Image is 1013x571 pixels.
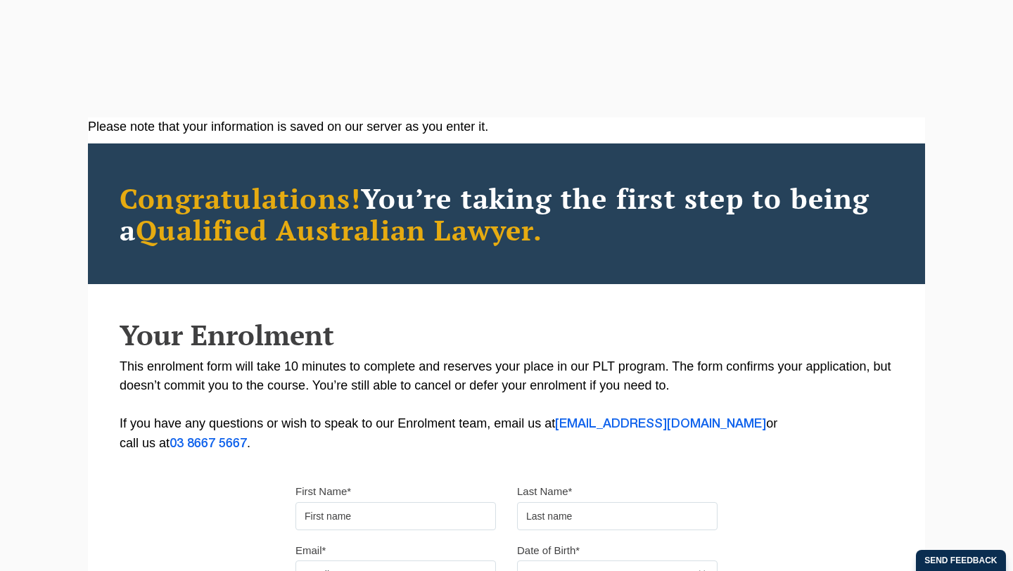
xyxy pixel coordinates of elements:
[295,485,351,499] label: First Name*
[295,544,326,558] label: Email*
[295,502,496,530] input: First name
[136,211,542,248] span: Qualified Australian Lawyer.
[120,182,893,245] h2: You’re taking the first step to being a
[517,485,572,499] label: Last Name*
[120,179,361,217] span: Congratulations!
[120,319,893,350] h2: Your Enrolment
[120,357,893,454] p: This enrolment form will take 10 minutes to complete and reserves your place in our PLT program. ...
[517,544,580,558] label: Date of Birth*
[555,418,766,430] a: [EMAIL_ADDRESS][DOMAIN_NAME]
[88,117,925,136] div: Please note that your information is saved on our server as you enter it.
[170,438,247,449] a: 03 8667 5667
[517,502,718,530] input: Last name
